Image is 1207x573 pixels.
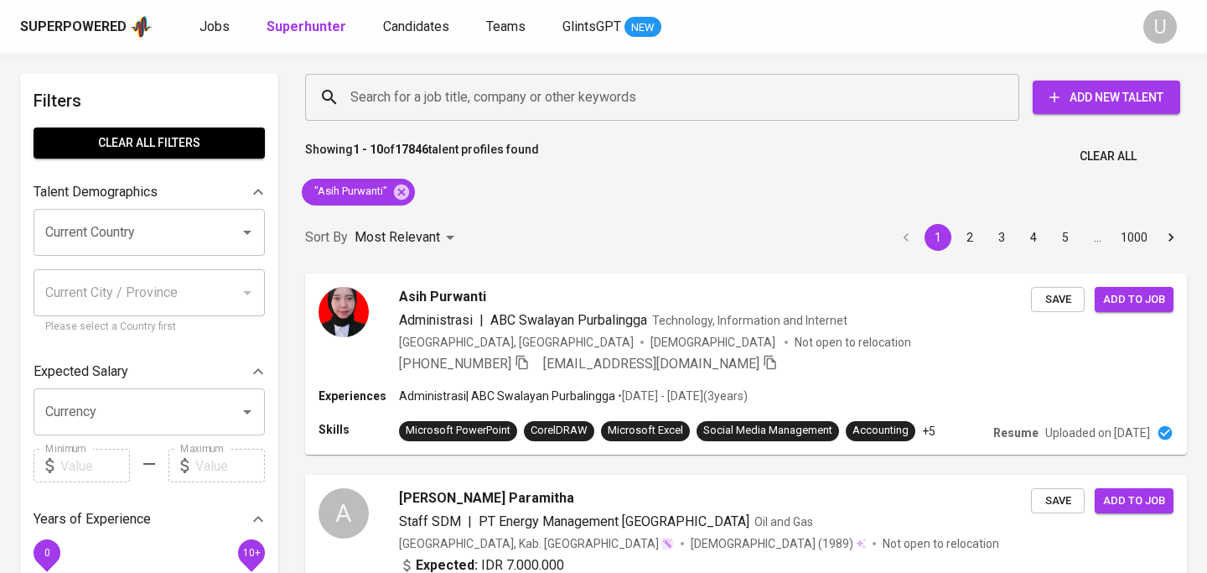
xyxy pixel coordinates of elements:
div: [GEOGRAPHIC_DATA], [GEOGRAPHIC_DATA] [399,334,634,351]
span: Add to job [1103,290,1165,310]
input: Value [60,449,130,482]
nav: pagination navigation [890,224,1187,251]
span: ABC Swalayan Purbalingga [490,312,647,328]
button: Save [1031,287,1085,313]
span: GlintsGPT [562,18,621,34]
img: app logo [130,14,153,39]
button: Open [236,221,259,244]
div: Social Media Management [703,423,832,439]
button: Go to next page [1158,224,1184,251]
span: | [479,310,484,331]
div: Talent Demographics [34,175,265,209]
div: "Asih Purwanti" [302,179,415,206]
span: [DEMOGRAPHIC_DATA] [691,535,818,552]
span: Add to job [1103,492,1165,511]
p: Showing of talent profiles found [305,141,539,172]
p: +5 [922,423,935,440]
b: 1 - 10 [353,143,383,156]
button: Open [236,400,259,424]
button: Save [1031,488,1085,514]
span: Technology, Information and Internet [652,314,847,327]
span: [PERSON_NAME] Paramitha [399,488,574,508]
div: CorelDRAW [531,423,588,439]
span: Asih Purwanti [399,287,486,307]
button: Clear All filters [34,128,265,159]
p: Administrasi | ABC Swalayan Purbalingga [399,388,615,404]
input: Value [195,449,265,482]
span: Save [1039,290,1076,310]
span: 10+ [242,547,260,559]
div: Years of Experience [34,503,265,536]
div: A [319,488,369,539]
span: [PHONE_NUMBER] [399,356,511,372]
a: Jobs [199,17,233,38]
p: Most Relevant [355,227,440,247]
span: Administrasi [399,312,473,328]
div: Superpowered [20,18,127,37]
button: Add to job [1095,488,1173,514]
a: Superpoweredapp logo [20,14,153,39]
span: "Asih Purwanti" [302,184,397,200]
img: 120ba7b467a4fa1212c0958faff0630a.jpg [319,287,369,337]
p: Experiences [319,388,399,404]
div: Microsoft PowerPoint [406,423,510,439]
div: … [1084,229,1111,246]
p: Resume [993,425,1039,441]
a: Candidates [383,17,453,38]
a: GlintsGPT NEW [562,17,661,38]
p: Please select a Country first [45,319,253,336]
p: Skills [319,421,399,438]
span: Save [1039,492,1076,511]
div: Expected Salary [34,355,265,388]
button: Go to page 3 [988,224,1015,251]
div: (1989) [691,535,866,552]
span: NEW [624,19,661,36]
div: Accounting [852,423,909,439]
span: [EMAIL_ADDRESS][DOMAIN_NAME] [543,356,759,372]
div: Microsoft Excel [608,423,683,439]
span: Add New Talent [1046,87,1167,108]
button: Go to page 4 [1020,224,1047,251]
span: Staff SDM [399,513,461,529]
a: Teams [486,17,529,38]
span: Oil and Gas [754,515,813,529]
p: Sort By [305,227,348,247]
img: magic_wand.svg [660,537,674,550]
span: Clear All [1080,146,1137,167]
p: Uploaded on [DATE] [1045,425,1150,441]
span: 0 [44,547,49,559]
div: [GEOGRAPHIC_DATA], Kab. [GEOGRAPHIC_DATA] [399,535,674,552]
button: Add to job [1095,287,1173,313]
button: Go to page 2 [956,224,983,251]
p: Talent Demographics [34,182,158,202]
span: Candidates [383,18,449,34]
a: Asih PurwantiAdministrasi|ABC Swalayan PurbalinggaTechnology, Information and Internet[GEOGRAPHIC... [305,273,1187,455]
span: [DEMOGRAPHIC_DATA] [650,334,778,351]
button: Add New Talent [1033,81,1180,114]
button: page 1 [925,224,951,251]
p: Years of Experience [34,509,151,529]
span: Clear All filters [47,133,251,154]
h6: Filters [34,87,265,114]
a: Superhunter [267,17,350,38]
button: Go to page 5 [1052,224,1079,251]
p: • [DATE] - [DATE] ( 3 years ) [615,388,748,404]
div: U [1143,10,1177,44]
button: Go to page 1000 [1116,224,1153,251]
p: Not open to relocation [883,535,999,552]
div: Most Relevant [355,222,460,253]
p: Expected Salary [34,362,128,382]
b: Superhunter [267,18,346,34]
b: 17846 [395,143,428,156]
span: | [468,512,472,532]
button: Clear All [1073,141,1143,172]
span: Jobs [199,18,230,34]
p: Not open to relocation [795,334,911,351]
span: Teams [486,18,526,34]
span: PT Energy Management [GEOGRAPHIC_DATA] [479,513,749,529]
